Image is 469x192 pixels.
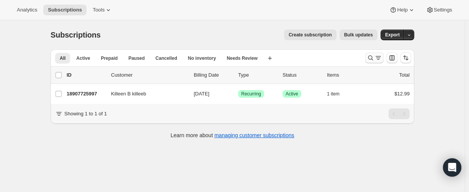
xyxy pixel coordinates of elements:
[106,88,183,100] button: Killeen B killeeb
[327,91,340,97] span: 1 item
[128,55,145,61] span: Paused
[93,7,105,13] span: Tools
[365,53,384,63] button: Search and filter results
[394,91,410,97] span: $12.99
[241,91,261,97] span: Recurring
[286,91,298,97] span: Active
[327,71,365,79] div: Items
[60,55,65,61] span: All
[51,31,101,39] span: Subscriptions
[340,30,377,40] button: Bulk updates
[397,7,407,13] span: Help
[284,30,337,40] button: Create subscription
[17,7,37,13] span: Analytics
[76,55,90,61] span: Active
[387,53,397,63] button: Customize table column order and visibility
[385,32,400,38] span: Export
[422,5,457,15] button: Settings
[171,131,294,139] p: Learn more about
[434,7,452,13] span: Settings
[111,71,188,79] p: Customer
[227,55,258,61] span: Needs Review
[399,71,410,79] p: Total
[238,71,276,79] div: Type
[43,5,87,15] button: Subscriptions
[67,71,410,79] div: IDCustomerBilling DateTypeStatusItemsTotal
[67,89,410,99] div: 18907725997Killeen B killeeb[DATE]SuccessRecurringSuccessActive1 item$12.99
[443,158,461,177] div: Open Intercom Messenger
[389,108,410,119] nav: Pagination
[88,5,117,15] button: Tools
[327,89,348,99] button: 1 item
[67,71,105,79] p: ID
[194,71,232,79] p: Billing Date
[101,55,118,61] span: Prepaid
[111,90,146,98] span: Killeen B killeeb
[67,90,105,98] p: 18907725997
[214,132,294,138] a: managing customer subscriptions
[64,110,107,118] p: Showing 1 to 1 of 1
[400,53,411,63] button: Sort the results
[155,55,177,61] span: Cancelled
[289,32,332,38] span: Create subscription
[188,55,216,61] span: No inventory
[381,30,404,40] button: Export
[344,32,373,38] span: Bulk updates
[48,7,82,13] span: Subscriptions
[385,5,420,15] button: Help
[194,91,209,97] span: [DATE]
[264,53,276,64] button: Create new view
[283,71,321,79] p: Status
[12,5,42,15] button: Analytics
